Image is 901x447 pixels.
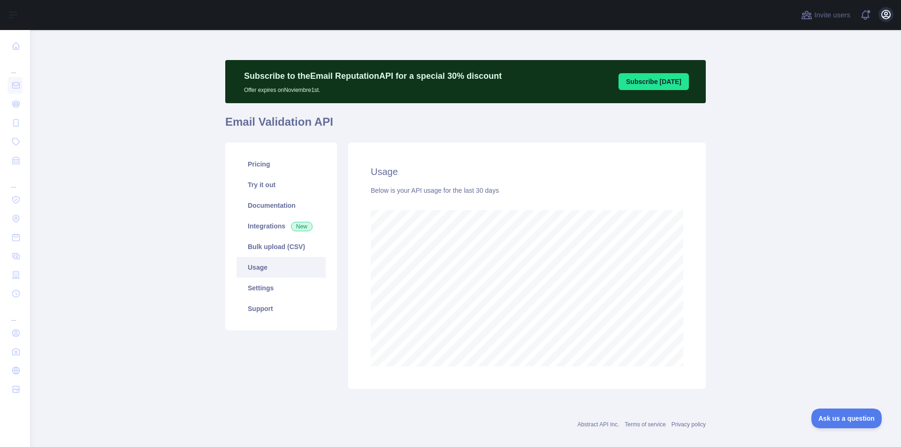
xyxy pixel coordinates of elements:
div: ... [8,171,23,189]
h1: Email Validation API [225,114,706,137]
a: Abstract API Inc. [578,421,619,428]
a: Documentation [237,195,326,216]
div: ... [8,304,23,323]
div: ... [8,56,23,75]
a: Try it out [237,174,326,195]
p: Subscribe to the Email Reputation API for a special 30 % discount [244,69,502,83]
a: Integrations New [237,216,326,236]
a: Settings [237,278,326,298]
a: Terms of service [625,421,665,428]
h2: Usage [371,165,683,178]
div: Below is your API usage for the last 30 days [371,186,683,195]
span: Invite users [814,10,850,21]
a: Bulk upload (CSV) [237,236,326,257]
a: Pricing [237,154,326,174]
button: Subscribe [DATE] [618,73,689,90]
a: Privacy policy [672,421,706,428]
span: New [291,222,313,231]
a: Usage [237,257,326,278]
a: Support [237,298,326,319]
p: Offer expires on Noviembre 1st. [244,83,502,94]
button: Invite users [799,8,852,23]
iframe: Toggle Customer Support [811,409,882,428]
